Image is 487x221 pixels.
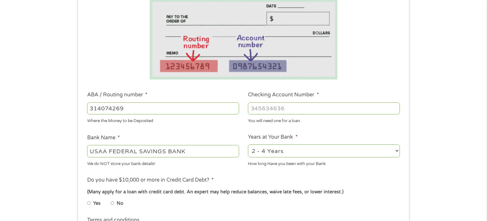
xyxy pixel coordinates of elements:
label: ABA / Routing number [87,92,147,98]
label: Bank Name [87,135,120,141]
label: Years at Your Bank [248,134,297,141]
label: Do you have $10,000 or more in Credit Card Debt? [87,177,214,183]
label: Yes [93,200,101,207]
div: (Many apply for a loan with credit card debt. An expert may help reduce balances, waive late fees... [87,189,400,196]
div: Where the Money to be Deposited [87,116,239,124]
div: We do NOT store your bank details! [87,158,239,167]
label: Checking Account Number [248,92,319,98]
div: You will need one for a loan. [248,116,400,124]
input: 263177916 [87,102,239,114]
input: 345634636 [248,102,400,114]
div: How long Have you been with your Bank [248,158,400,167]
label: No [117,200,123,207]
